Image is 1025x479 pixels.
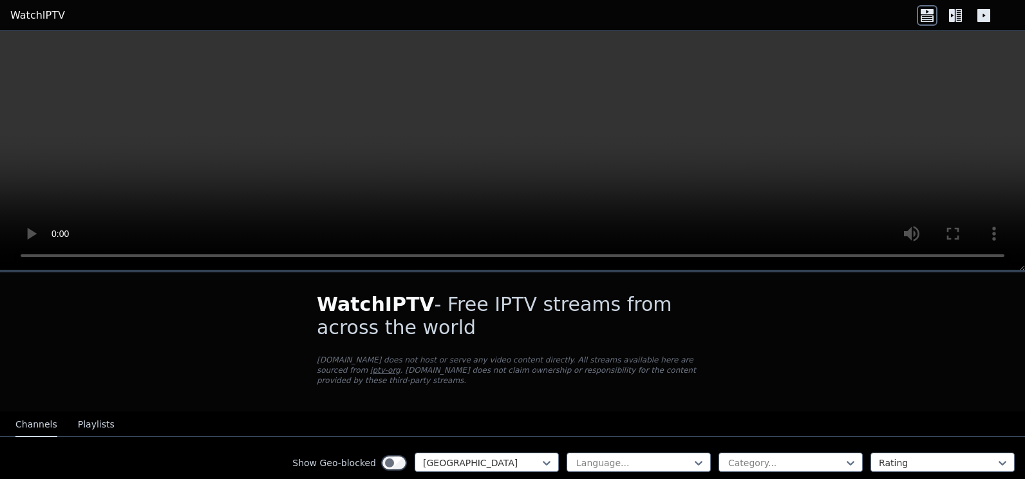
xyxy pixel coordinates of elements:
[292,456,376,469] label: Show Geo-blocked
[317,355,708,386] p: [DOMAIN_NAME] does not host or serve any video content directly. All streams available here are s...
[370,366,400,375] a: iptv-org
[317,293,435,315] span: WatchIPTV
[15,413,57,437] button: Channels
[78,413,115,437] button: Playlists
[10,8,65,23] a: WatchIPTV
[317,293,708,339] h1: - Free IPTV streams from across the world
